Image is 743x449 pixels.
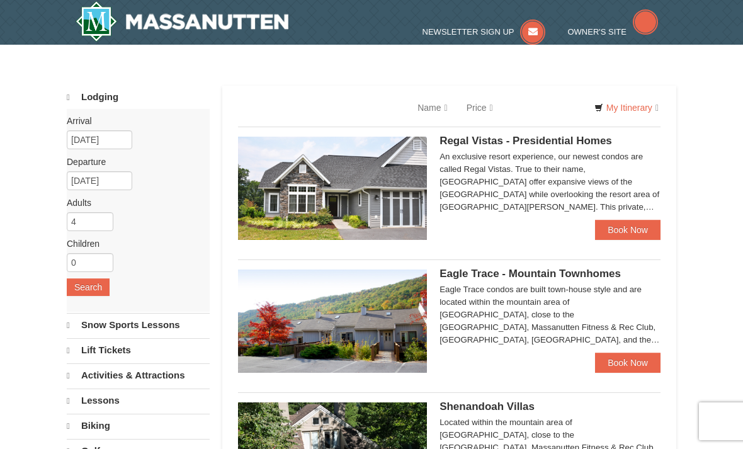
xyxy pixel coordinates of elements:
[423,27,514,37] span: Newsletter Sign Up
[238,137,427,240] img: 19218991-1-902409a9.jpg
[440,283,661,346] div: Eagle Trace condos are built town-house style and are located within the mountain area of [GEOGRA...
[76,1,288,42] img: Massanutten Resort Logo
[595,220,661,240] a: Book Now
[595,353,661,373] a: Book Now
[67,278,110,296] button: Search
[440,401,535,412] span: Shenandoah Villas
[67,86,210,109] a: Lodging
[567,27,658,37] a: Owner's Site
[67,115,200,127] label: Arrival
[238,270,427,373] img: 19218983-1-9b289e55.jpg
[67,338,210,362] a: Lift Tickets
[67,237,200,250] label: Children
[408,95,457,120] a: Name
[567,27,627,37] span: Owner's Site
[76,1,288,42] a: Massanutten Resort
[440,151,661,213] div: An exclusive resort experience, our newest condos are called Regal Vistas. True to their name, [G...
[67,389,210,412] a: Lessons
[423,27,546,37] a: Newsletter Sign Up
[440,268,621,280] span: Eagle Trace - Mountain Townhomes
[67,414,210,438] a: Biking
[440,135,612,147] span: Regal Vistas - Presidential Homes
[67,313,210,337] a: Snow Sports Lessons
[586,98,667,117] a: My Itinerary
[457,95,502,120] a: Price
[67,156,200,168] label: Departure
[67,196,200,209] label: Adults
[67,363,210,387] a: Activities & Attractions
